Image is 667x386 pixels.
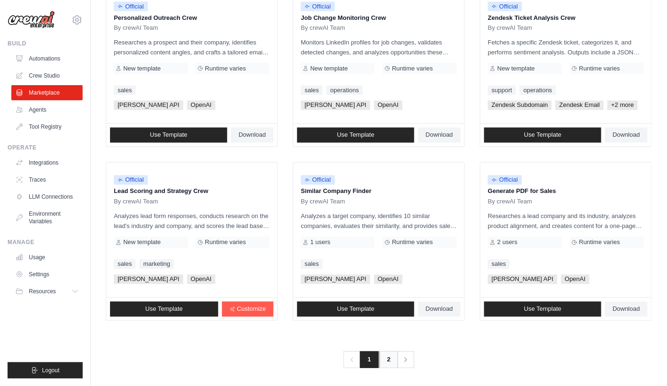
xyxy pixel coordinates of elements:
[301,86,323,95] a: sales
[114,175,148,185] span: Official
[150,132,187,139] span: Use Template
[337,306,374,313] span: Use Template
[488,275,557,284] span: [PERSON_NAME] API
[484,128,601,143] a: Use Template
[488,101,552,110] span: Zendesk Subdomain
[114,260,136,269] a: sales
[556,101,604,110] span: Zendesk Email
[114,198,158,206] span: By crewAI Team
[607,101,638,110] span: +2 more
[301,211,457,231] p: Analyzes a target company, identifies 10 similar companies, evaluates their similarity, and provi...
[343,351,414,368] nav: Pagination
[524,306,561,313] span: Use Template
[301,187,457,196] p: Similar Company Finder
[8,362,83,378] button: Logout
[488,24,532,32] span: By crewAI Team
[114,13,270,23] p: Personalized Outreach Crew
[114,2,148,11] span: Official
[488,187,644,196] p: Generate PDF for Sales
[488,37,644,57] p: Fetches a specific Zendesk ticket, categorizes it, and performs sentiment analysis. Outputs inclu...
[426,132,453,139] span: Download
[114,86,136,95] a: sales
[297,128,414,143] a: Use Template
[301,175,335,185] span: Official
[11,250,83,265] a: Usage
[297,302,414,317] a: Use Template
[222,302,274,317] a: Customize
[11,206,83,229] a: Environment Variables
[579,239,620,246] span: Runtime varies
[605,128,648,143] a: Download
[301,37,457,57] p: Monitors LinkedIn profiles for job changes, validates detected changes, and analyzes opportunitie...
[484,302,601,317] a: Use Template
[8,11,55,29] img: Logo
[613,306,640,313] span: Download
[418,302,461,317] a: Download
[497,239,518,246] span: 2 users
[301,2,335,11] span: Official
[11,85,83,100] a: Marketplace
[488,86,516,95] a: support
[205,65,246,72] span: Runtime varies
[11,189,83,204] a: LLM Connections
[561,275,590,284] span: OpenAI
[301,198,345,206] span: By crewAI Team
[145,306,183,313] span: Use Template
[497,65,535,72] span: New template
[488,175,522,185] span: Official
[114,101,183,110] span: [PERSON_NAME] API
[524,132,561,139] span: Use Template
[114,275,183,284] span: [PERSON_NAME] API
[8,144,83,151] div: Operate
[579,65,620,72] span: Runtime varies
[392,65,433,72] span: Runtime varies
[114,211,270,231] p: Analyzes lead form responses, conducts research on the lead's industry and company, and scores th...
[301,260,323,269] a: sales
[11,155,83,170] a: Integrations
[205,239,246,246] span: Runtime varies
[426,306,453,313] span: Download
[360,351,378,368] span: 1
[123,65,161,72] span: New template
[310,65,348,72] span: New template
[301,13,457,23] p: Job Change Monitoring Crew
[11,284,83,299] button: Resources
[187,275,215,284] span: OpenAI
[11,267,83,282] a: Settings
[488,198,532,206] span: By crewAI Team
[605,302,648,317] a: Download
[488,13,644,23] p: Zendesk Ticket Analysis Crew
[114,24,158,32] span: By crewAI Team
[11,119,83,134] a: Tool Registry
[326,86,363,95] a: operations
[110,302,218,317] a: Use Template
[8,40,83,47] div: Build
[379,351,398,368] a: 2
[488,260,510,269] a: sales
[418,128,461,143] a: Download
[11,172,83,187] a: Traces
[239,132,266,139] span: Download
[42,367,60,374] span: Logout
[374,275,402,284] span: OpenAI
[301,101,370,110] span: [PERSON_NAME] API
[613,132,640,139] span: Download
[187,101,215,110] span: OpenAI
[11,102,83,117] a: Agents
[8,238,83,246] div: Manage
[301,24,345,32] span: By crewAI Team
[114,187,270,196] p: Lead Scoring and Strategy Crew
[520,86,556,95] a: operations
[123,239,161,246] span: New template
[488,2,522,11] span: Official
[231,128,274,143] a: Download
[392,239,433,246] span: Runtime varies
[488,211,644,231] p: Researches a lead company and its industry, analyzes product alignment, and creates content for a...
[11,51,83,66] a: Automations
[114,37,270,57] p: Researches a prospect and their company, identifies personalized content angles, and crafts a tai...
[337,132,374,139] span: Use Template
[237,306,266,313] span: Customize
[29,288,56,295] span: Resources
[139,260,174,269] a: marketing
[11,68,83,83] a: Crew Studio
